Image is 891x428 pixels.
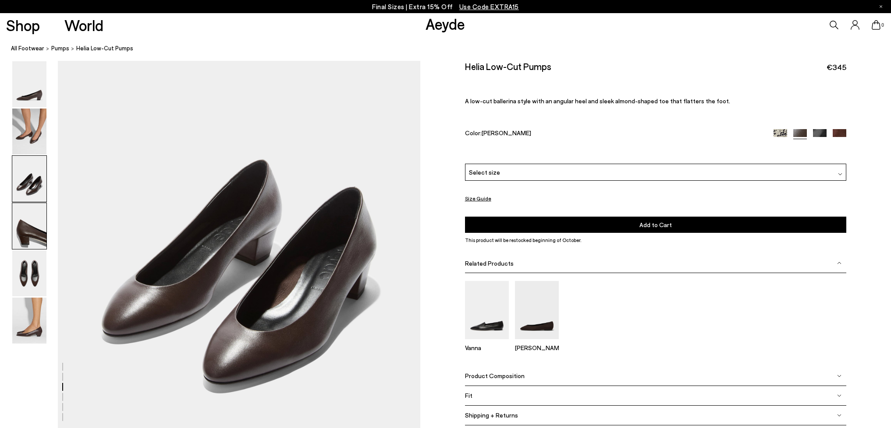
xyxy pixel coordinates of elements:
[426,14,465,33] a: Aeyde
[465,260,514,267] span: Related Products
[12,203,46,249] img: Helia Low-Cut Pumps - Image 4
[837,261,841,265] img: svg%3E
[465,372,525,379] span: Product Composition
[837,374,841,378] img: svg%3E
[12,250,46,296] img: Helia Low-Cut Pumps - Image 5
[12,109,46,154] img: Helia Low-Cut Pumps - Image 2
[469,168,500,177] span: Select size
[482,129,531,137] span: [PERSON_NAME]
[12,298,46,344] img: Helia Low-Cut Pumps - Image 6
[515,281,559,339] img: Ellie Suede Almond-Toe Flats
[465,97,847,105] p: A low-cut ballerina style with an angular heel and sleek almond-shaped toe that flatters the foot.
[465,129,762,139] div: Color:
[515,333,559,351] a: Ellie Suede Almond-Toe Flats [PERSON_NAME]
[465,193,491,204] button: Size Guide
[838,172,842,176] img: svg%3E
[465,392,472,399] span: Fit
[465,344,509,351] p: Vanna
[64,18,103,33] a: World
[372,1,519,12] p: Final Sizes | Extra 15% Off
[827,62,846,73] span: €345
[12,61,46,107] img: Helia Low-Cut Pumps - Image 1
[11,44,44,53] a: All Footwear
[880,23,885,28] span: 0
[837,413,841,417] img: svg%3E
[6,18,40,33] a: Shop
[465,236,847,244] p: This product will be restocked beginning of October.
[76,44,133,53] span: Helia Low-Cut Pumps
[639,221,672,228] span: Add to Cart
[465,281,509,339] img: Vanna Almond-Toe Loafers
[837,393,841,398] img: svg%3E
[515,344,559,351] p: [PERSON_NAME]
[872,20,880,30] a: 0
[465,61,551,72] h2: Helia Low-Cut Pumps
[465,216,847,232] button: Add to Cart
[465,333,509,351] a: Vanna Almond-Toe Loafers Vanna
[12,156,46,202] img: Helia Low-Cut Pumps - Image 3
[11,37,891,61] nav: breadcrumb
[51,45,69,52] span: Pumps
[51,44,69,53] a: Pumps
[459,3,519,11] span: Navigate to /collections/ss25-final-sizes
[465,411,518,419] span: Shipping + Returns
